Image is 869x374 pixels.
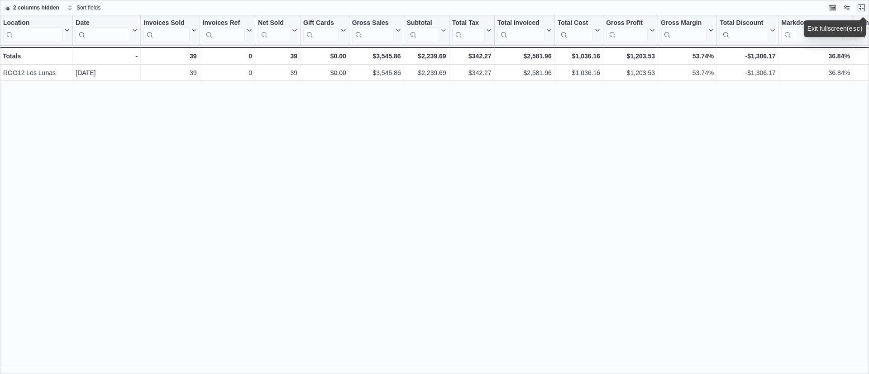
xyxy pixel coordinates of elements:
div: $1,203.53 [606,67,655,78]
div: Total Cost [558,19,593,28]
div: $0.00 [303,51,346,62]
span: Sort fields [76,4,100,11]
div: Gross Profit [606,19,648,28]
div: Exit fullscreen ( ) [807,24,863,33]
div: - [76,51,138,62]
div: 39 [143,67,196,78]
div: Total Invoiced [497,19,544,42]
button: Keyboard shortcuts [827,2,838,13]
div: [DATE] [76,67,138,78]
div: Date [76,19,130,42]
div: Total Tax [452,19,484,28]
div: Total Discount [720,19,768,42]
div: $2,239.69 [407,67,446,78]
div: Gross Margin [661,19,707,28]
div: 53.74% [661,67,714,78]
div: 53.74% [661,51,714,62]
div: Subtotal [407,19,439,42]
div: Markdown Percent [781,19,842,42]
button: Total Invoiced [497,19,552,42]
div: Gross Profit [606,19,648,42]
div: 39 [143,51,196,62]
div: $3,545.86 [352,67,401,78]
button: Total Tax [452,19,492,42]
div: Total Discount [720,19,768,28]
button: Location [3,19,70,42]
div: $0.00 [303,67,346,78]
button: Invoices Ref [203,19,252,42]
button: Invoices Sold [143,19,196,42]
div: Total Cost [558,19,593,42]
div: 36.84% [781,51,850,62]
div: Net Sold [258,19,290,28]
div: RGO12 Los Lunas [3,67,70,78]
button: Net Sold [258,19,297,42]
div: Location [3,19,62,42]
span: 2 columns hidden [13,4,59,11]
button: Gross Margin [661,19,714,42]
div: Invoices Ref [203,19,245,42]
div: 39 [258,51,297,62]
div: Invoices Ref [203,19,245,28]
button: Total Discount [720,19,775,42]
div: -$1,306.17 [720,51,775,62]
button: Sort fields [64,2,104,13]
div: Total Tax [452,19,484,42]
div: $342.27 [452,67,492,78]
button: Exit fullscreen [856,2,867,13]
button: Gift Cards [303,19,346,42]
div: 0 [203,51,252,62]
button: Gross Profit [606,19,655,42]
div: Gross Sales [352,19,394,42]
div: $2,581.96 [497,51,552,62]
button: Total Cost [558,19,600,42]
div: Gift Cards [303,19,339,28]
button: Display options [841,2,852,13]
button: Markdown Percent [781,19,850,42]
div: Gross Margin [661,19,707,42]
div: -$1,306.17 [720,67,775,78]
div: $1,036.16 [558,67,600,78]
div: Location [3,19,62,28]
div: Totals [3,51,70,62]
div: Markdown Percent [781,19,842,28]
div: 36.84% [782,67,850,78]
div: Invoices Sold [143,19,189,42]
button: Date [76,19,138,42]
div: Gross Sales [352,19,394,28]
div: $342.27 [452,51,492,62]
div: $1,203.53 [606,51,655,62]
div: $3,545.86 [352,51,401,62]
div: 0 [203,67,252,78]
div: $2,581.96 [497,67,552,78]
kbd: esc [849,25,860,33]
div: Total Invoiced [497,19,544,28]
div: Date [76,19,130,28]
button: Subtotal [407,19,446,42]
div: $1,036.16 [558,51,600,62]
button: Gross Sales [352,19,401,42]
div: Gift Card Sales [303,19,339,42]
div: 39 [258,67,297,78]
button: 2 columns hidden [0,2,63,13]
div: Invoices Sold [143,19,189,28]
div: Net Sold [258,19,290,42]
div: $2,239.69 [407,51,446,62]
div: Subtotal [407,19,439,28]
